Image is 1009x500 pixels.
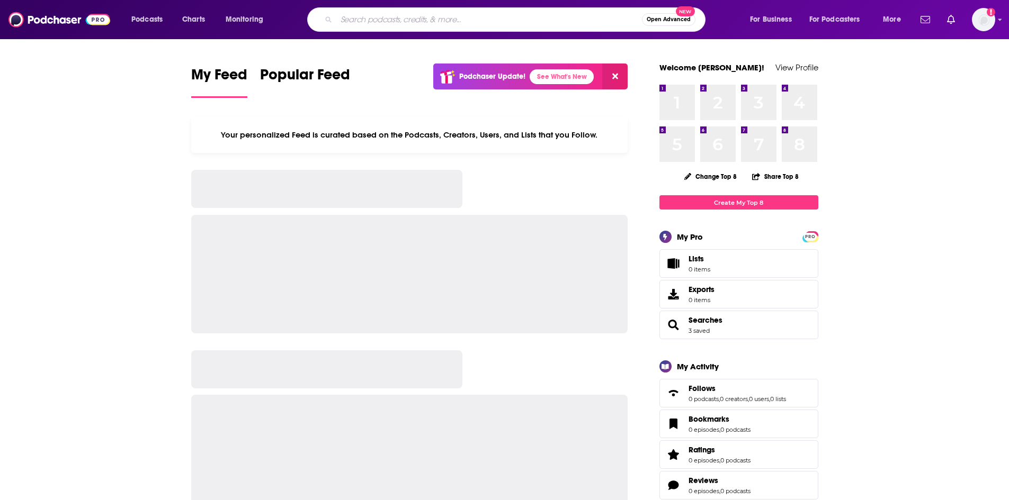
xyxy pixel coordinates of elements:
a: Ratings [689,445,751,454]
a: Searches [663,317,684,332]
a: 0 podcasts [720,487,751,495]
a: Bookmarks [689,414,751,424]
a: 3 saved [689,327,710,334]
span: , [769,395,770,403]
input: Search podcasts, credits, & more... [336,11,642,28]
span: For Business [750,12,792,27]
span: Follows [659,379,818,407]
a: Follows [689,384,786,393]
span: Podcasts [131,12,163,27]
span: PRO [804,233,817,241]
a: Ratings [663,447,684,462]
img: User Profile [972,8,995,31]
span: Lists [689,254,710,263]
span: , [719,457,720,464]
a: My Feed [191,66,247,98]
a: See What's New [530,69,594,84]
span: Exports [663,287,684,302]
div: My Pro [677,232,703,242]
span: Bookmarks [689,414,729,424]
span: Lists [663,256,684,271]
span: Open Advanced [647,17,691,22]
a: 0 podcasts [689,395,719,403]
a: PRO [804,232,817,240]
a: 0 episodes [689,457,719,464]
a: Create My Top 8 [659,195,818,210]
span: Exports [689,285,715,294]
span: My Feed [191,66,247,90]
a: Searches [689,315,722,325]
span: Charts [182,12,205,27]
a: 0 episodes [689,426,719,433]
a: 0 lists [770,395,786,403]
a: 0 episodes [689,487,719,495]
a: Reviews [689,476,751,485]
span: , [719,395,720,403]
span: Ratings [689,445,715,454]
a: 0 podcasts [720,457,751,464]
button: open menu [218,11,277,28]
span: Monitoring [226,12,263,27]
button: Change Top 8 [678,170,744,183]
a: 0 creators [720,395,748,403]
a: Welcome [PERSON_NAME]! [659,62,764,72]
span: Lists [689,254,704,263]
a: Show notifications dropdown [943,11,959,29]
a: Popular Feed [260,66,350,98]
span: For Podcasters [809,12,860,27]
a: Reviews [663,478,684,493]
svg: Add a profile image [987,8,995,16]
span: More [883,12,901,27]
button: Share Top 8 [752,166,799,187]
a: 0 users [749,395,769,403]
span: New [676,6,695,16]
span: Reviews [659,471,818,499]
button: open menu [876,11,914,28]
div: My Activity [677,361,719,371]
button: Open AdvancedNew [642,13,695,26]
span: Searches [659,311,818,339]
span: , [719,426,720,433]
button: open menu [124,11,176,28]
span: Logged in as WesBurdett [972,8,995,31]
img: Podchaser - Follow, Share and Rate Podcasts [8,10,110,30]
span: Ratings [659,440,818,469]
a: 0 podcasts [720,426,751,433]
a: View Profile [775,62,818,72]
span: Reviews [689,476,718,485]
div: Your personalized Feed is curated based on the Podcasts, Creators, Users, and Lists that you Follow. [191,117,628,153]
p: Podchaser Update! [459,72,525,81]
a: Exports [659,280,818,308]
a: Bookmarks [663,416,684,431]
span: 0 items [689,266,710,273]
span: , [748,395,749,403]
span: Follows [689,384,716,393]
button: Show profile menu [972,8,995,31]
button: open menu [743,11,805,28]
a: Charts [175,11,211,28]
div: Search podcasts, credits, & more... [317,7,716,32]
span: , [719,487,720,495]
a: Show notifications dropdown [916,11,934,29]
span: Popular Feed [260,66,350,90]
span: 0 items [689,296,715,304]
span: Bookmarks [659,410,818,438]
a: Follows [663,386,684,401]
a: Lists [659,249,818,278]
button: open menu [802,11,876,28]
